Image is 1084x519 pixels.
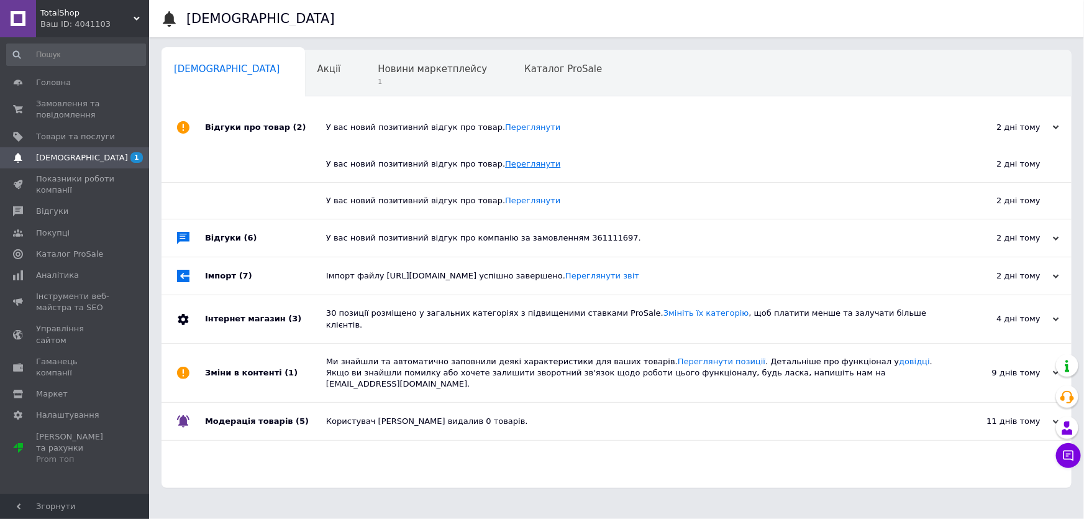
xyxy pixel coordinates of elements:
span: TotalShop [40,7,134,19]
div: Імпорт [205,257,326,295]
h1: [DEMOGRAPHIC_DATA] [186,11,335,26]
div: У вас новий позитивний відгук про товар. [326,122,935,133]
span: (5) [296,416,309,426]
span: Показники роботи компанії [36,173,115,196]
span: Акції [317,63,341,75]
span: 1 [130,152,143,163]
span: Новини маркетплейсу [378,63,487,75]
a: Переглянути [505,196,560,205]
a: Переглянути [505,122,560,132]
span: Товари та послуги [36,131,115,142]
div: Ваш ID: 4041103 [40,19,149,30]
div: Зміни в контенті [205,344,326,403]
div: 4 дні тому [935,313,1059,324]
div: Ми знайшли та автоматично заповнили деякі характеристики для ваших товарів. . Детальніше про функ... [326,356,935,390]
div: У вас новий позитивний відгук про компанію за замовленням 361111697. [326,232,935,244]
a: Переглянути позиції [678,357,765,366]
div: Користувач [PERSON_NAME] видалив 0 товарів. [326,416,935,427]
div: 2 дні тому [935,232,1059,244]
span: Управління сайтом [36,323,115,346]
span: Головна [36,77,71,88]
div: Відгуки про товар [205,109,326,146]
span: (6) [244,233,257,242]
a: довідці [899,357,930,366]
a: Переглянути [505,159,560,168]
div: 2 дні тому [916,183,1072,219]
div: Модерація товарів [205,403,326,440]
div: Prom топ [36,454,115,465]
div: 11 днів тому [935,416,1059,427]
div: 2 дні тому [935,270,1059,282]
div: Інтернет магазин [205,295,326,342]
div: У вас новий позитивний відгук про товар. [326,158,916,170]
a: Переглянути звіт [565,271,639,280]
span: [DEMOGRAPHIC_DATA] [174,63,280,75]
div: 9 днів тому [935,367,1059,379]
span: Налаштування [36,410,99,421]
a: Змініть їх категорію [663,308,749,318]
input: Пошук [6,44,146,66]
div: Імпорт файлу [URL][DOMAIN_NAME] успішно завершено. [326,270,935,282]
span: Відгуки [36,206,68,217]
div: 2 дні тому [935,122,1059,133]
span: [DEMOGRAPHIC_DATA] [36,152,128,163]
span: Каталог ProSale [524,63,602,75]
span: (3) [288,314,301,323]
span: (2) [293,122,306,132]
div: У вас новий позитивний відгук про товар. [326,195,916,206]
div: 2 дні тому [916,146,1072,182]
span: Покупці [36,227,70,239]
span: Аналітика [36,270,79,281]
span: Гаманець компанії [36,356,115,379]
span: Замовлення та повідомлення [36,98,115,121]
button: Чат з покупцем [1056,443,1081,468]
div: 30 позиції розміщено у загальних категоріях з підвищеними ставками ProSale. , щоб платити менше т... [326,308,935,330]
span: (7) [239,271,252,280]
span: Інструменти веб-майстра та SEO [36,291,115,313]
span: [PERSON_NAME] та рахунки [36,431,115,466]
span: Маркет [36,388,68,400]
div: Відгуки [205,219,326,257]
span: 1 [378,77,487,86]
span: (1) [285,368,298,377]
span: Каталог ProSale [36,249,103,260]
